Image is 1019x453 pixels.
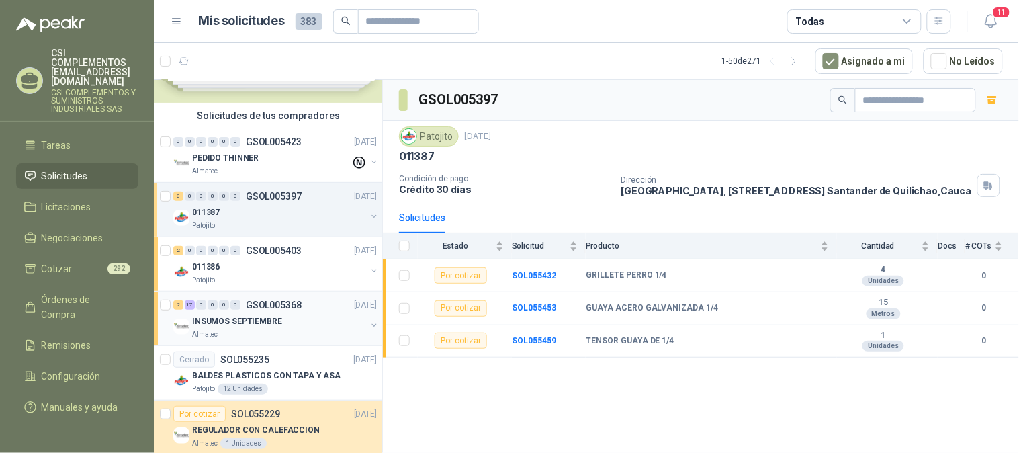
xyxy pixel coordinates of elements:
[435,267,487,284] div: Por cotizar
[418,241,493,251] span: Estado
[16,395,138,420] a: Manuales y ayuda
[837,298,930,308] b: 15
[296,13,322,30] span: 383
[42,138,71,153] span: Tareas
[220,355,269,364] p: SOL055235
[16,163,138,189] a: Solicitudes
[173,243,380,286] a: 2 0 0 0 0 0 GSOL005403[DATE] Company Logo011386Patojito
[192,315,282,328] p: INSUMOS SEPTIEMBRE
[965,233,1019,259] th: # COTs
[16,333,138,358] a: Remisiones
[219,192,229,201] div: 0
[16,287,138,327] a: Órdenes de Compra
[435,300,487,317] div: Por cotizar
[51,89,138,113] p: CSI COMPLEMENTOS Y SUMINISTROS INDUSTRIALES SAS
[192,166,218,177] p: Almatec
[42,369,101,384] span: Configuración
[586,241,818,251] span: Producto
[246,192,302,201] p: GSOL005397
[107,263,130,274] span: 292
[218,384,268,395] div: 12 Unidades
[867,308,901,319] div: Metros
[192,220,215,231] p: Patojito
[192,261,220,274] p: 011386
[219,300,229,310] div: 0
[230,246,240,255] div: 0
[399,149,435,163] p: 011387
[42,338,91,353] span: Remisiones
[42,400,118,415] span: Manuales y ayuda
[938,233,965,259] th: Docs
[173,134,380,177] a: 0 0 0 0 0 0 GSOL005423[DATE] Company LogoPEDIDO THINNERAlmatec
[354,299,377,312] p: [DATE]
[42,169,88,183] span: Solicitudes
[173,300,183,310] div: 2
[154,103,382,128] div: Solicitudes de tus compradores
[837,265,930,276] b: 4
[192,424,320,437] p: REGULADOR CON CALEFACCION
[173,297,380,340] a: 2 17 0 0 0 0 GSOL005368[DATE] Company LogoINSUMOS SEPTIEMBREAlmatec
[354,245,377,257] p: [DATE]
[862,341,904,352] div: Unidades
[399,210,445,225] div: Solicitudes
[208,246,218,255] div: 0
[418,233,512,259] th: Estado
[173,137,183,147] div: 0
[173,155,189,171] img: Company Logo
[199,11,285,31] h1: Mis solicitudes
[173,192,183,201] div: 3
[862,276,904,286] div: Unidades
[399,126,459,147] div: Patojito
[815,48,913,74] button: Asignado a mi
[173,210,189,226] img: Company Logo
[196,246,206,255] div: 0
[924,48,1003,74] button: No Leídos
[246,246,302,255] p: GSOL005403
[208,300,218,310] div: 0
[512,271,556,280] a: SOL055432
[837,241,919,251] span: Cantidad
[399,174,611,183] p: Condición de pago
[42,292,126,322] span: Órdenes de Compra
[173,188,380,231] a: 3 0 0 0 0 0 GSOL005397[DATE] Company Logo011387Patojito
[16,132,138,158] a: Tareas
[173,406,226,422] div: Por cotizar
[230,300,240,310] div: 0
[354,408,377,421] p: [DATE]
[192,370,341,382] p: BALDES PLASTICOS CON TAPA Y ASA
[586,303,719,314] b: GUAYA ACERO GALVANIZADA 1/4
[185,137,195,147] div: 0
[16,16,85,32] img: Logo peakr
[965,270,1003,282] b: 0
[965,302,1003,315] b: 0
[192,438,218,449] p: Almatec
[173,352,215,368] div: Cerrado
[185,192,195,201] div: 0
[838,95,848,105] span: search
[196,300,206,310] div: 0
[192,152,259,165] p: PEDIDO THINNER
[418,89,500,110] h3: GSOL005397
[51,48,138,86] p: CSI COMPLEMENTOS [EMAIL_ADDRESS][DOMAIN_NAME]
[230,192,240,201] div: 0
[512,303,556,313] a: SOL055453
[192,206,220,219] p: 011387
[512,336,556,345] b: SOL055459
[965,335,1003,347] b: 0
[837,233,938,259] th: Cantidad
[16,364,138,389] a: Configuración
[586,336,674,347] b: TENSOR GUAYA DE 1/4
[402,129,416,144] img: Company Logo
[16,225,138,251] a: Negociaciones
[42,261,73,276] span: Cotizar
[208,137,218,147] div: 0
[16,194,138,220] a: Licitaciones
[837,331,930,341] b: 1
[185,246,195,255] div: 0
[173,264,189,280] img: Company Logo
[16,256,138,282] a: Cotizar292
[220,438,267,449] div: 1 Unidades
[173,427,189,444] img: Company Logo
